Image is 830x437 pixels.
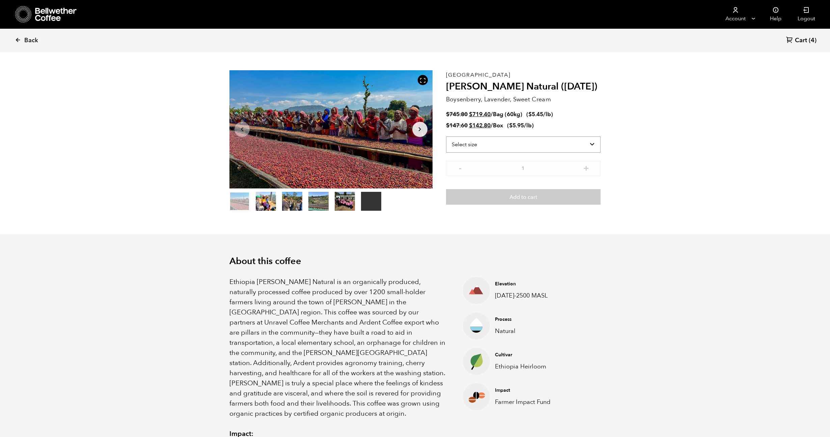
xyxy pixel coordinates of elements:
[446,81,601,93] h2: [PERSON_NAME] Natural ([DATE])
[446,110,468,118] bdi: 745.80
[446,110,449,118] span: $
[526,110,553,118] span: ( )
[469,122,472,129] span: $
[543,110,551,118] span: /lb
[361,192,381,211] video: Your browser does not support the video tag.
[507,122,534,129] span: ( )
[446,122,449,129] span: $
[446,189,601,205] button: Add to cart
[493,122,503,129] span: Box
[229,256,601,267] h2: About this coffee
[469,122,491,129] bdi: 142.80
[495,327,559,336] p: Natural
[495,291,559,300] p: [DATE]-2500 MASL
[786,36,817,45] a: Cart (4)
[446,95,601,104] p: Boysenberry, Lavender, Sweet Cream
[495,387,559,394] h4: Impact
[509,122,513,129] span: $
[469,110,491,118] bdi: 719.40
[491,110,493,118] span: /
[495,362,559,371] p: Ethiopia Heirloom
[495,352,559,358] h4: Cultivar
[469,110,472,118] span: $
[493,110,522,118] span: Bag (60kg)
[495,397,559,407] p: Farmer Impact Fund
[229,277,446,419] p: Ethiopia [PERSON_NAME] Natural is an organically produced, naturally processed coffee produced by...
[446,122,468,129] bdi: 147.60
[491,122,493,129] span: /
[456,164,465,171] button: -
[582,164,590,171] button: +
[528,110,543,118] bdi: 5.45
[795,36,807,45] span: Cart
[495,316,559,323] h4: Process
[24,36,38,45] span: Back
[509,122,524,129] bdi: 5.95
[524,122,532,129] span: /lb
[809,36,817,45] span: (4)
[528,110,532,118] span: $
[495,281,559,287] h4: Elevation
